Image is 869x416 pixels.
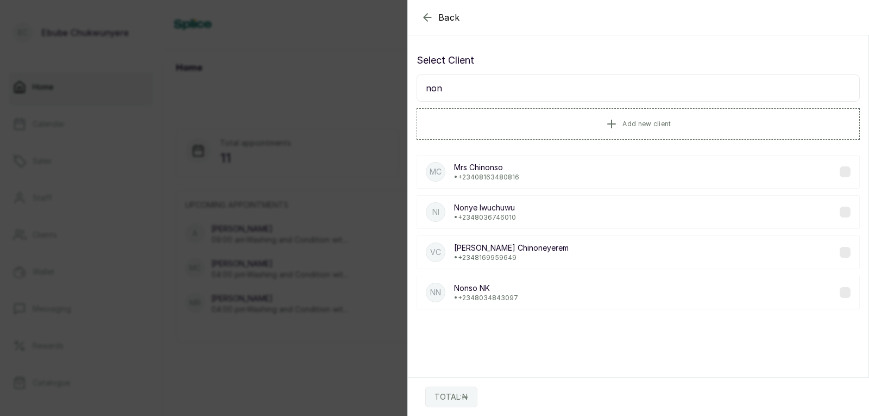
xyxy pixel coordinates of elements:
span: Add new client [622,120,671,128]
button: Add new client [417,108,860,140]
p: • +234 8036746010 [454,213,516,222]
p: [PERSON_NAME] Chinoneyerem [454,243,569,253]
span: Back [438,11,460,24]
p: VC [430,247,441,258]
p: Nonye Iwuchuwu [454,202,516,213]
p: NI [432,207,439,218]
p: Mrs Chinonso [454,162,519,173]
p: MC [430,166,442,177]
p: • +234 08163480816 [454,173,519,182]
p: Select Client [417,53,860,68]
p: Nonso NK [454,283,518,294]
p: • +234 8169959649 [454,253,569,262]
input: Search for a client by name, phone number, or email. [417,74,860,102]
button: Back [421,11,460,24]
p: TOTAL: ₦ [434,392,468,402]
p: NN [430,287,441,298]
p: • +234 8034843097 [454,294,518,302]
